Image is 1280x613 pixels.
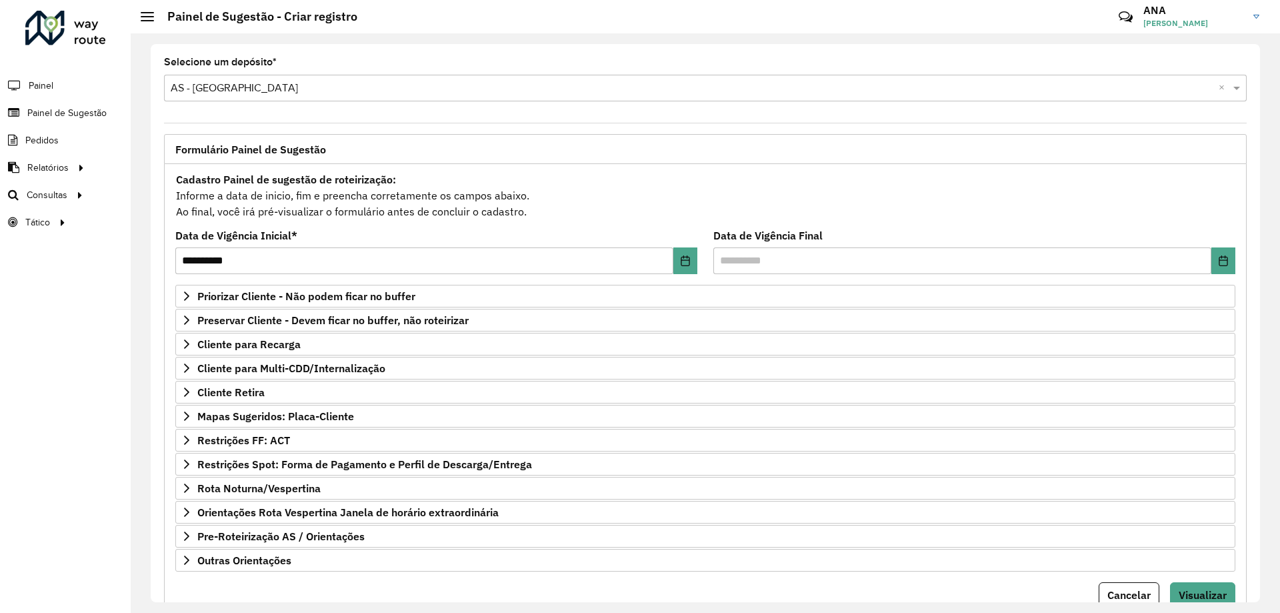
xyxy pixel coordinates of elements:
[197,411,354,422] span: Mapas Sugeridos: Placa-Cliente
[1211,247,1235,274] button: Choose Date
[197,507,499,518] span: Orientações Rota Vespertina Janela de horário extraordinária
[175,429,1235,452] a: Restrições FF: ACT
[27,106,107,120] span: Painel de Sugestão
[1107,588,1151,602] span: Cancelar
[175,309,1235,332] a: Preservar Cliente - Devem ficar no buffer, não roteirizar
[25,215,50,229] span: Tático
[197,531,365,542] span: Pre-Roteirização AS / Orientações
[175,381,1235,404] a: Cliente Retira
[1219,80,1230,96] span: Clear all
[25,133,59,147] span: Pedidos
[175,453,1235,476] a: Restrições Spot: Forma de Pagamento e Perfil de Descarga/Entrega
[197,315,469,326] span: Preservar Cliente - Devem ficar no buffer, não roteirizar
[1179,588,1227,602] span: Visualizar
[29,79,53,93] span: Painel
[175,285,1235,308] a: Priorizar Cliente - Não podem ficar no buffer
[197,291,415,301] span: Priorizar Cliente - Não podem ficar no buffer
[154,9,357,24] h2: Painel de Sugestão - Criar registro
[197,555,291,566] span: Outras Orientações
[1099,582,1159,608] button: Cancelar
[197,483,321,494] span: Rota Noturna/Vespertina
[164,54,277,70] label: Selecione um depósito
[1170,582,1235,608] button: Visualizar
[1111,3,1140,31] a: Contato Rápido
[713,227,823,243] label: Data de Vigência Final
[197,387,265,398] span: Cliente Retira
[197,435,290,446] span: Restrições FF: ACT
[175,227,297,243] label: Data de Vigência Inicial
[673,247,697,274] button: Choose Date
[175,357,1235,380] a: Cliente para Multi-CDD/Internalização
[197,339,301,350] span: Cliente para Recarga
[175,405,1235,428] a: Mapas Sugeridos: Placa-Cliente
[1143,4,1243,17] h3: ANA
[175,144,326,155] span: Formulário Painel de Sugestão
[27,161,69,175] span: Relatórios
[27,188,67,202] span: Consultas
[197,459,532,470] span: Restrições Spot: Forma de Pagamento e Perfil de Descarga/Entrega
[175,477,1235,500] a: Rota Noturna/Vespertina
[175,171,1235,220] div: Informe a data de inicio, fim e preencha corretamente os campos abaixo. Ao final, você irá pré-vi...
[175,333,1235,356] a: Cliente para Recarga
[197,363,385,374] span: Cliente para Multi-CDD/Internalização
[176,173,396,186] strong: Cadastro Painel de sugestão de roteirização:
[175,549,1235,572] a: Outras Orientações
[1143,17,1243,29] span: [PERSON_NAME]
[175,501,1235,524] a: Orientações Rota Vespertina Janela de horário extraordinária
[175,525,1235,548] a: Pre-Roteirização AS / Orientações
